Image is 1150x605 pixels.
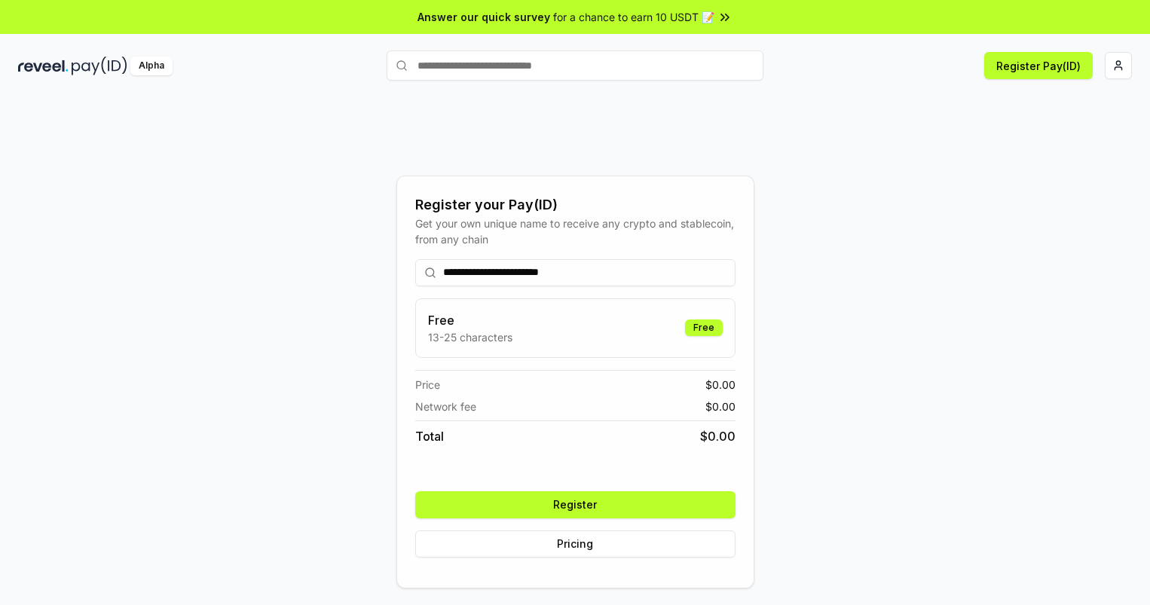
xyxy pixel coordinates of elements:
[415,194,736,215] div: Register your Pay(ID)
[705,377,736,393] span: $ 0.00
[417,9,550,25] span: Answer our quick survey
[18,57,69,75] img: reveel_dark
[700,427,736,445] span: $ 0.00
[428,311,512,329] h3: Free
[415,427,444,445] span: Total
[984,52,1093,79] button: Register Pay(ID)
[428,329,512,345] p: 13-25 characters
[415,530,736,558] button: Pricing
[130,57,173,75] div: Alpha
[553,9,714,25] span: for a chance to earn 10 USDT 📝
[415,377,440,393] span: Price
[415,491,736,518] button: Register
[705,399,736,414] span: $ 0.00
[72,57,127,75] img: pay_id
[415,399,476,414] span: Network fee
[415,215,736,247] div: Get your own unique name to receive any crypto and stablecoin, from any chain
[685,319,723,336] div: Free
